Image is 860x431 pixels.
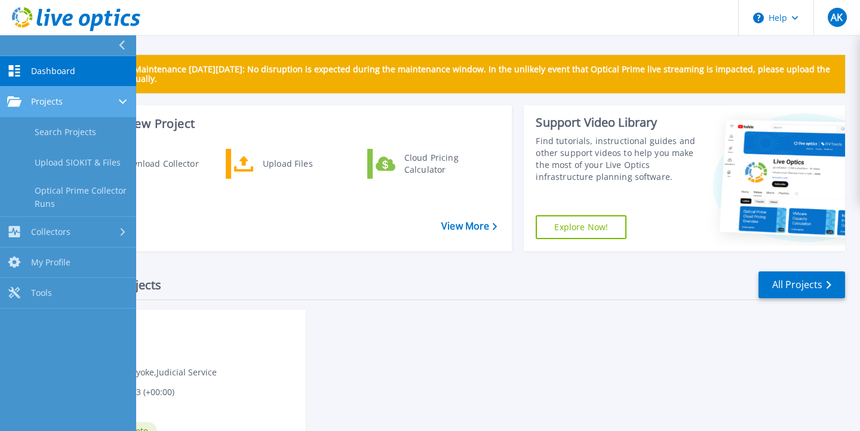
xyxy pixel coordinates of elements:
span: Optical Prime [90,317,299,330]
span: AK [831,13,843,22]
div: Cloud Pricing Calculator [398,152,487,176]
div: Download Collector [113,152,204,176]
span: Collectors [31,227,70,237]
a: Upload Files [226,149,348,179]
div: Support Video Library [536,115,696,130]
span: Projects [31,96,63,107]
h3: Start a New Project [85,117,497,130]
a: Download Collector [84,149,207,179]
a: View More [441,221,497,232]
span: Amator kanyoke , Judicial Service [90,366,217,379]
span: Dashboard [31,66,75,77]
a: Cloud Pricing Calculator [367,149,490,179]
span: Tools [31,288,52,298]
span: My Profile [31,257,70,268]
div: Find tutorials, instructional guides and other support videos to help you make the most of your L... [536,135,696,183]
p: Scheduled Maintenance [DATE][DATE]: No disruption is expected during the maintenance window. In t... [89,65,836,84]
a: Explore Now! [536,215,626,239]
div: Upload Files [257,152,345,176]
a: All Projects [758,271,845,298]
